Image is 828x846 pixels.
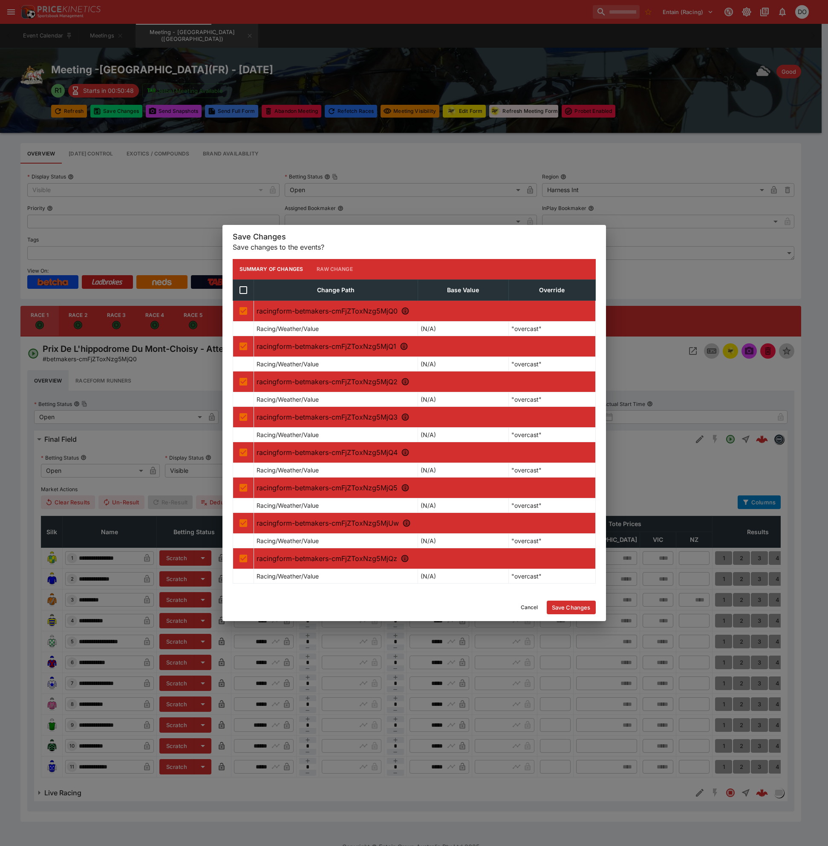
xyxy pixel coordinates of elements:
[401,377,410,386] svg: R3 - Prix De L'hippodrome De Nancy - Attele
[257,412,593,422] p: racingform-betmakers-cmFjZToxNzg5MjQ3
[233,242,596,252] p: Save changes to the events?
[257,377,593,387] p: racingform-betmakers-cmFjZToxNzg5MjQ2
[508,357,595,371] td: "overcast"
[402,519,411,527] svg: R7 - Prix De L'hippodrome De Vittel - Attele
[418,392,508,406] td: (N/A)
[508,569,595,583] td: "overcast"
[400,342,408,351] svg: R2 - Prix Genybet - Attele
[401,307,410,315] svg: R1 - Prix De L'hippodrome Du Mont-Choisy - Attele
[418,569,508,583] td: (N/A)
[508,321,595,336] td: "overcast"
[508,533,595,548] td: "overcast"
[257,483,593,493] p: racingform-betmakers-cmFjZToxNzg5MjQ5
[508,498,595,512] td: "overcast"
[401,413,410,421] svg: R4 - Grand Prix Des Hippodromes De L'est - Attele
[254,279,418,300] th: Change Path
[257,324,319,333] p: Racing/Weather/Value
[401,483,410,492] svg: R6 - Prix Hippodrome De Strasbourg-Hoerdt - Attele
[257,518,593,528] p: racingform-betmakers-cmFjZToxNzg5MjUw
[257,430,319,439] p: Racing/Weather/Value
[257,466,319,475] p: Racing/Weather/Value
[257,501,319,510] p: Racing/Weather/Value
[233,259,310,279] button: Summary of Changes
[418,498,508,512] td: (N/A)
[418,427,508,442] td: (N/A)
[233,232,596,242] h5: Save Changes
[401,448,410,457] svg: R5 - Prix De L'hippodrome De Montier-En-Der - Attele
[257,306,593,316] p: racingform-betmakers-cmFjZToxNzg5MjQ0
[418,357,508,371] td: (N/A)
[508,463,595,477] td: "overcast"
[257,553,593,564] p: racingform-betmakers-cmFjZToxNzg5MjQz
[547,601,596,614] button: Save Changes
[418,321,508,336] td: (N/A)
[516,601,543,614] button: Cancel
[257,447,593,458] p: racingform-betmakers-cmFjZToxNzg5MjQ4
[418,533,508,548] td: (N/A)
[418,463,508,477] td: (N/A)
[257,341,593,351] p: racingform-betmakers-cmFjZToxNzg5MjQ1
[508,392,595,406] td: "overcast"
[257,536,319,545] p: Racing/Weather/Value
[401,554,409,563] svg: R8 - Prix De L'hippodrome De Wissenbourg - Monte
[418,279,508,300] th: Base Value
[257,360,319,368] p: Racing/Weather/Value
[310,259,360,279] button: Raw Change
[508,279,595,300] th: Override
[257,572,319,581] p: Racing/Weather/Value
[257,395,319,404] p: Racing/Weather/Value
[508,427,595,442] td: "overcast"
